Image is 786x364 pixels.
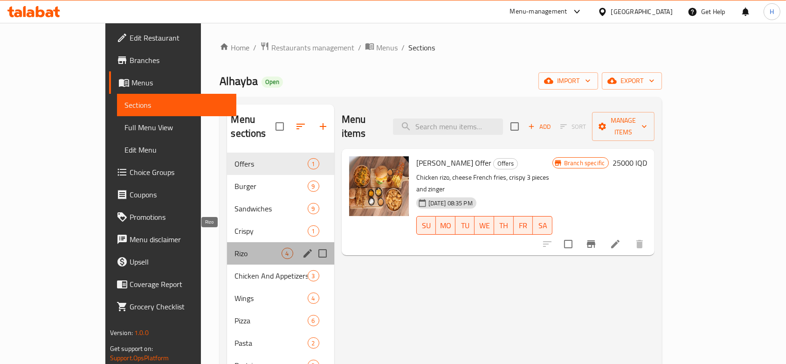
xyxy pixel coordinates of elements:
div: items [308,225,319,237]
span: Version: [110,327,133,339]
span: Add [527,121,552,132]
span: Branch specific [560,159,608,168]
a: Edit Restaurant [109,27,237,49]
span: Promotions [130,211,229,223]
span: Pasta [234,337,307,349]
span: Full Menu View [124,122,229,133]
h6: 25000 IQD [613,156,647,169]
span: Branches [130,55,229,66]
span: Coverage Report [130,279,229,290]
button: Branch-specific-item [580,233,602,255]
a: Coupons [109,183,237,206]
a: Grocery Checklist [109,295,237,318]
div: Wings4 [227,287,334,309]
button: WE [475,216,494,235]
button: SA [533,216,552,235]
span: Pizza [234,315,307,326]
div: items [308,315,319,326]
a: Support.OpsPlatform [110,352,169,364]
a: Choice Groups [109,161,237,183]
h2: Menu items [342,112,382,140]
span: Open [262,78,283,86]
span: FR [517,219,530,232]
div: Offers [493,158,518,169]
span: export [609,75,655,87]
a: Coverage Report [109,273,237,295]
span: Manage items [600,115,647,138]
span: Menus [131,77,229,88]
span: SA [537,219,549,232]
span: Edit Restaurant [130,32,229,43]
button: export [602,72,662,90]
div: [GEOGRAPHIC_DATA] [611,7,673,17]
span: 1 [308,227,319,236]
span: 1 [308,160,319,168]
a: Edit menu item [610,238,621,250]
li: / [401,42,405,53]
div: items [282,248,293,259]
span: Burger [234,181,307,192]
span: Sort sections [290,115,312,138]
div: items [308,270,319,281]
span: 3 [308,272,319,280]
input: search [393,119,503,135]
p: Chicken rizo, cheese French fries, crispy 3 pieces and zinger [416,172,552,195]
span: Sandwiches [234,203,307,214]
span: Select to update [558,234,578,254]
div: Pasta2 [227,332,334,354]
button: SU [416,216,436,235]
button: Add [524,119,554,134]
span: Upsell [130,256,229,267]
a: Menus [109,71,237,94]
div: Pizza6 [227,309,334,332]
a: Menus [365,42,398,54]
span: Crispy [234,225,307,237]
span: [DATE] 08:35 PM [425,199,476,208]
span: SU [421,219,433,232]
span: Edit Menu [124,144,229,155]
button: FR [514,216,533,235]
button: edit [301,246,315,260]
div: Chicken And Appetizers3 [227,265,334,287]
button: delete [628,233,651,255]
span: Menu disclaimer [130,234,229,245]
span: 4 [308,294,319,303]
div: Menu-management [510,6,567,17]
span: Rizo [234,248,281,259]
div: Crispy1 [227,220,334,242]
span: Add item [524,119,554,134]
div: items [308,181,319,192]
span: Coupons [130,189,229,200]
span: Sections [408,42,435,53]
button: TU [455,216,475,235]
div: Sandwiches9 [227,197,334,220]
span: 4 [282,249,293,258]
span: Sections [124,99,229,111]
a: Edit Menu [117,139,237,161]
span: Offers [494,158,517,169]
a: Restaurants management [260,42,354,54]
span: Choice Groups [130,167,229,178]
span: Get support on: [110,343,153,355]
div: items [308,293,319,304]
div: Offers1 [227,153,334,175]
span: 2 [308,339,319,348]
span: TH [498,219,510,232]
div: Rizo4edit [227,242,334,265]
span: Chicken And Appetizers [234,270,307,281]
span: WE [478,219,490,232]
span: H [770,7,774,17]
a: Menu disclaimer [109,228,237,251]
div: Open [262,77,283,88]
span: import [546,75,591,87]
li: / [253,42,256,53]
a: Full Menu View [117,116,237,139]
div: items [308,337,319,349]
span: TU [459,219,471,232]
span: Select section [505,117,524,136]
